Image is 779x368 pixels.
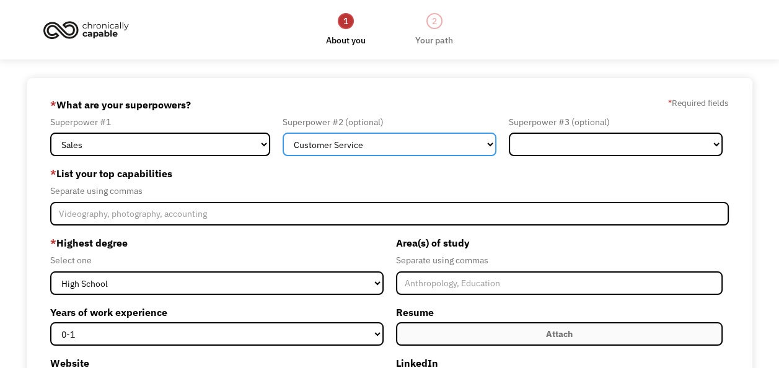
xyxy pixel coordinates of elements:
input: Videography, photography, accounting [50,202,729,226]
div: Your path [415,33,453,48]
label: What are your superpowers? [50,95,191,115]
div: Attach [546,326,573,341]
div: Separate using commas [50,183,729,198]
label: List your top capabilities [50,164,729,183]
div: About you [326,33,366,48]
div: Select one [50,253,383,268]
div: 1 [338,13,354,29]
label: Resume [396,302,723,322]
label: Attach [396,322,723,346]
label: Required fields [668,95,729,110]
img: Chronically Capable logo [40,16,133,43]
input: Anthropology, Education [396,271,723,295]
div: Superpower #2 (optional) [283,115,496,129]
div: 2 [426,13,442,29]
label: Area(s) of study [396,233,723,253]
a: 2Your path [415,12,453,48]
div: Separate using commas [396,253,723,268]
a: 1About you [326,12,366,48]
label: Highest degree [50,233,383,253]
label: Years of work experience [50,302,383,322]
div: Superpower #3 (optional) [509,115,723,129]
div: Superpower #1 [50,115,270,129]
